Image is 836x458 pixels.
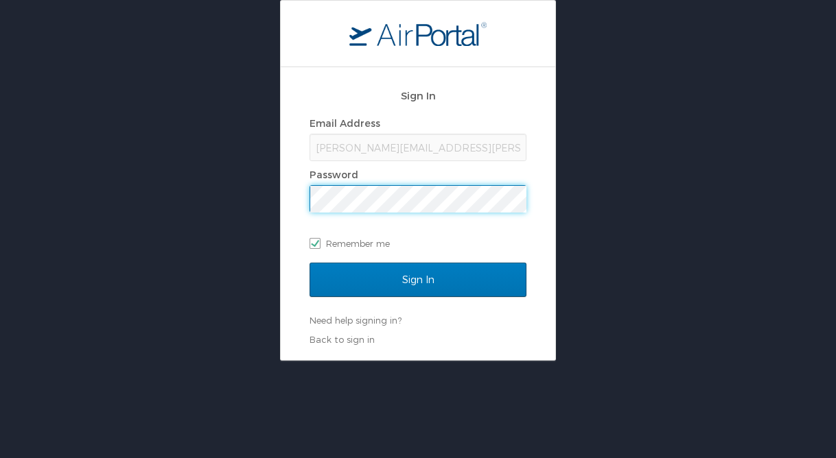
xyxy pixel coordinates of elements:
label: Password [310,169,358,180]
label: Email Address [310,117,380,129]
a: Back to sign in [310,334,375,345]
input: Sign In [310,263,526,297]
a: Need help signing in? [310,315,402,326]
h2: Sign In [310,88,526,104]
img: logo [349,21,487,46]
label: Remember me [310,233,526,254]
